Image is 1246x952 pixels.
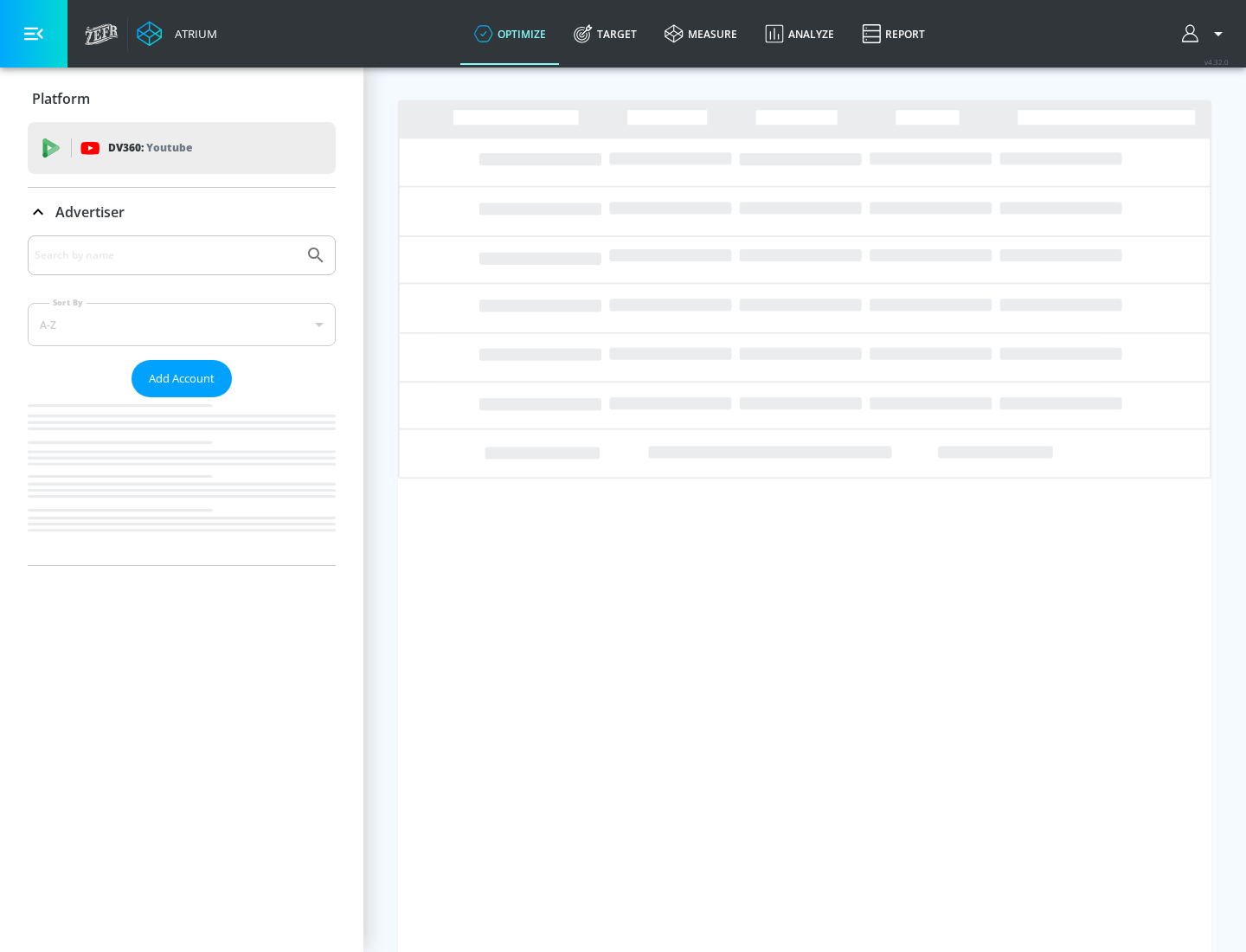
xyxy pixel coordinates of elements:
span: v 4.32.0 [1204,57,1229,67]
a: measure [651,3,751,65]
label: Sort By [49,297,87,308]
div: Atrium [168,26,217,42]
a: Atrium [137,21,217,47]
span: Add Account [149,369,215,389]
input: Search by name [35,244,297,267]
p: Youtube [146,138,192,157]
p: Advertiser [55,203,125,222]
div: Advertiser [28,188,336,236]
a: Report [848,3,939,65]
p: DV360: [108,138,192,158]
p: Platform [32,89,90,108]
div: Advertiser [28,235,336,565]
div: A-Z [28,303,336,346]
div: DV360: Youtube [28,122,336,174]
div: Platform [28,74,336,123]
a: optimize [460,3,560,65]
button: Add Account [132,360,232,397]
a: Target [560,3,651,65]
nav: list of Advertiser [28,397,336,565]
a: Analyze [751,3,848,65]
